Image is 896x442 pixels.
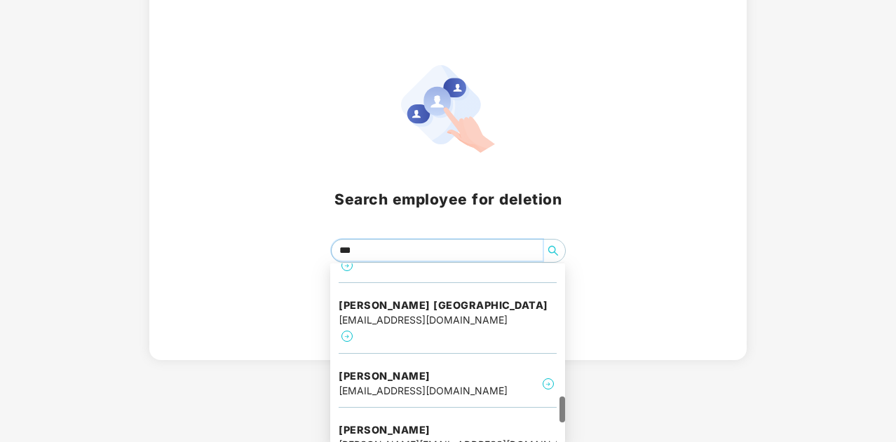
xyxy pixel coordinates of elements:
img: svg+xml;base64,PHN2ZyB4bWxucz0iaHR0cDovL3d3dy53My5vcmcvMjAwMC9zdmciIHdpZHRoPSIyNCIgaGVpZ2h0PSIyNC... [540,375,557,392]
button: search [542,240,564,262]
span: search [542,245,564,256]
h4: [PERSON_NAME] [GEOGRAPHIC_DATA] [339,298,548,312]
div: [EMAIL_ADDRESS][DOMAIN_NAME] [339,312,548,328]
div: [EMAIL_ADDRESS][DOMAIN_NAME] [339,383,508,399]
img: svg+xml;base64,PHN2ZyB4bWxucz0iaHR0cDovL3d3dy53My5vcmcvMjAwMC9zdmciIHdpZHRoPSIyNCIgaGVpZ2h0PSIyNC... [339,257,355,274]
img: svg+xml;base64,PHN2ZyB4bWxucz0iaHR0cDovL3d3dy53My5vcmcvMjAwMC9zdmciIHhtbG5zOnhsaW5rPSJodHRwOi8vd3... [401,65,495,153]
h4: [PERSON_NAME] [339,369,508,383]
h2: Search employee for deletion [166,188,730,211]
img: svg+xml;base64,PHN2ZyB4bWxucz0iaHR0cDovL3d3dy53My5vcmcvMjAwMC9zdmciIHdpZHRoPSIyNCIgaGVpZ2h0PSIyNC... [339,328,355,345]
h4: [PERSON_NAME] [339,423,557,437]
